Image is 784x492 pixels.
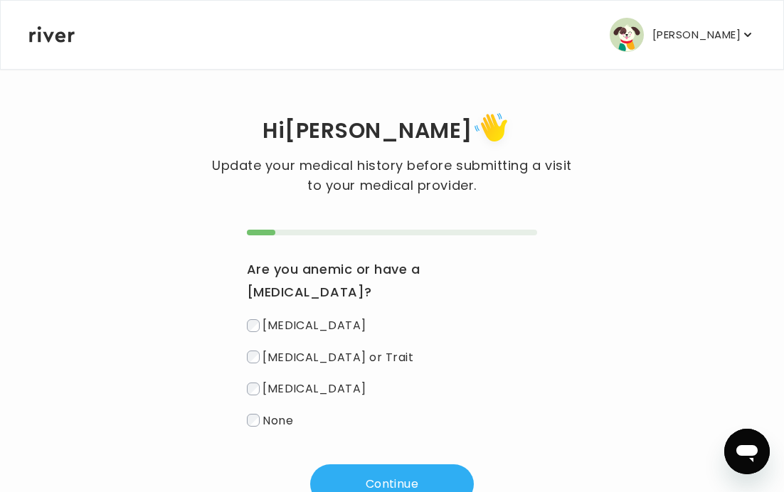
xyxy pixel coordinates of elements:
img: user avatar [610,18,644,52]
span: [MEDICAL_DATA] or Trait [263,348,413,365]
span: [MEDICAL_DATA] [263,380,366,397]
input: [MEDICAL_DATA] [247,383,260,395]
h1: Hi [PERSON_NAME] [126,108,659,156]
p: Update your medical history before submitting a visit to your medical provider. [206,156,578,196]
span: [MEDICAL_DATA] [263,317,366,333]
input: None [247,414,260,427]
input: [MEDICAL_DATA] or Trait [247,351,260,363]
p: [PERSON_NAME] [652,25,741,45]
button: user avatar[PERSON_NAME] [610,18,755,52]
h3: Are you anemic or have a [MEDICAL_DATA]? [247,258,538,304]
input: [MEDICAL_DATA] [247,319,260,332]
span: None [263,412,293,428]
iframe: Button to launch messaging window [724,429,770,474]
